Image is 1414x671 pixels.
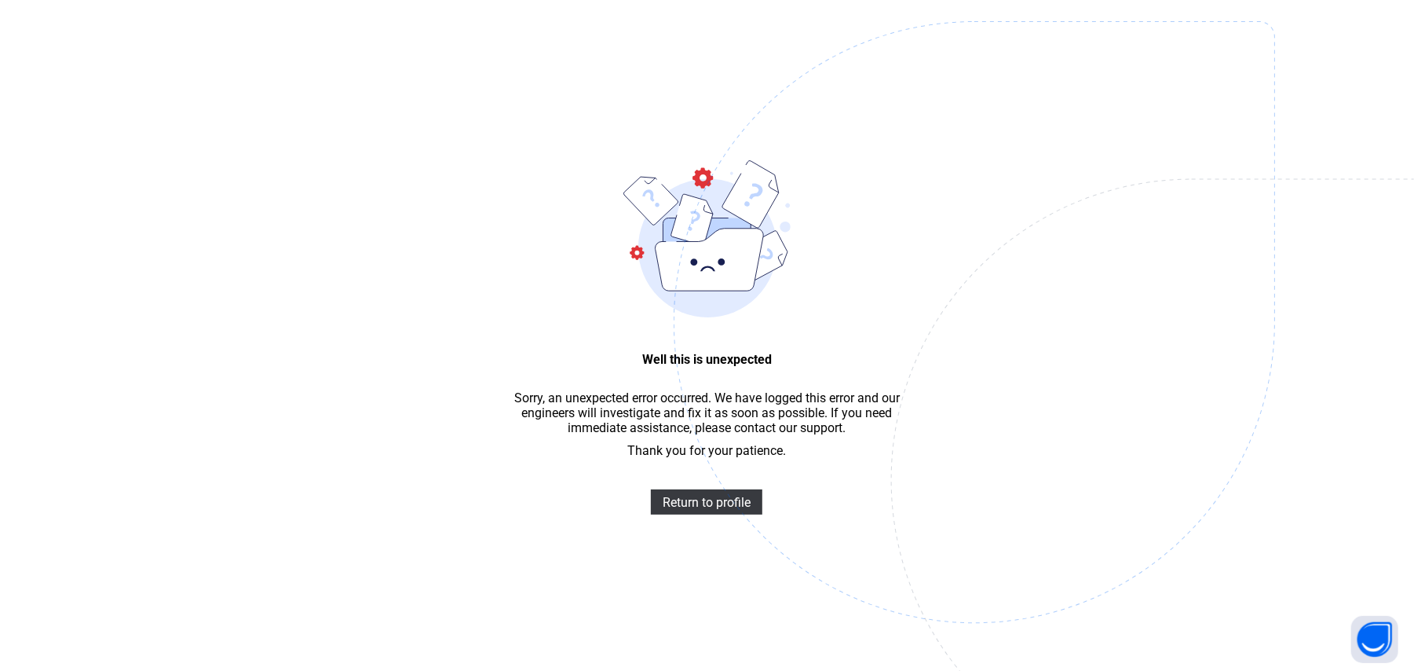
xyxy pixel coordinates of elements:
[495,352,919,367] span: Well this is unexpected
[663,495,751,510] span: Return to profile
[1351,616,1398,663] button: Open asap
[627,443,786,458] span: Thank you for your patience.
[495,390,919,435] span: Sorry, an unexpected error occurred. We have logged this error and our engineers will investigate...
[623,160,791,317] img: error-bound.9d27ae2af7d8ffd69f21ced9f822e0fd.svg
